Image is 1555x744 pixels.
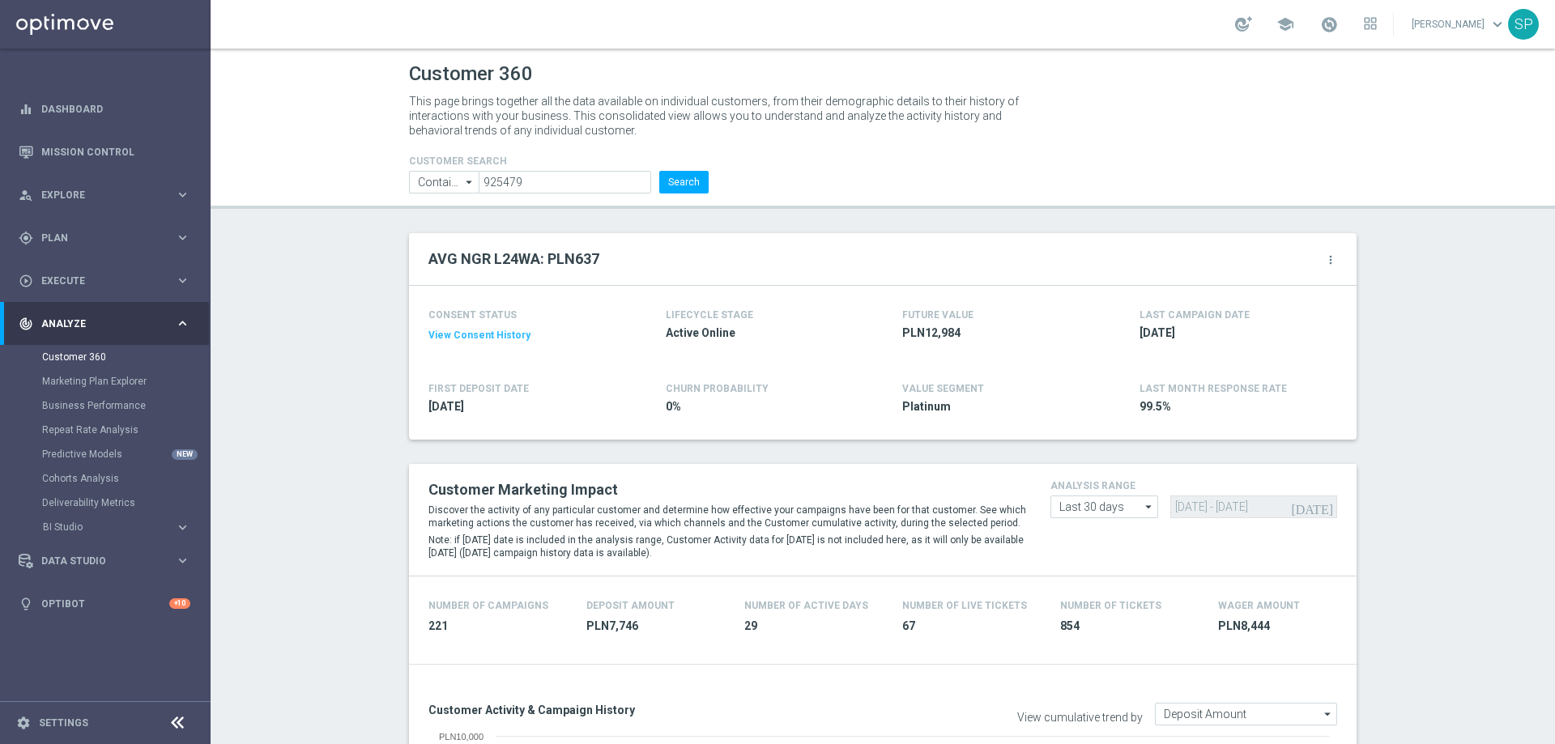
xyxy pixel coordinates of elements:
[666,383,769,394] span: CHURN PROBABILITY
[1060,600,1161,611] h4: Number Of Tickets
[428,504,1026,529] p: Discover the activity of any particular customer and determine how effective your campaigns have ...
[18,146,191,159] button: Mission Control
[42,442,209,466] div: Predictive Models
[19,554,175,568] div: Data Studio
[19,274,175,288] div: Execute
[902,325,1092,341] span: PLN12,984
[1017,711,1143,725] label: View cumulative trend by
[428,309,618,321] h4: CONSENT STATUS
[1140,309,1250,321] h4: LAST CAMPAIGN DATE
[42,393,209,418] div: Business Performance
[1050,495,1158,518] input: Last 30 days
[19,231,33,245] i: gps_fixed
[41,319,175,329] span: Analyze
[18,555,191,568] button: Data Studio keyboard_arrow_right
[19,274,33,288] i: play_circle_outline
[42,345,209,369] div: Customer 360
[428,383,529,394] h4: FIRST DEPOSIT DATE
[428,703,871,717] h3: Customer Activity & Campaign History
[666,399,855,415] span: 0%
[428,399,618,415] span: 2015-06-12
[428,534,1026,559] p: Note: if [DATE] date is included in the analysis range, Customer Activity data for [DATE] is not ...
[409,62,1357,86] h1: Customer 360
[1276,15,1294,33] span: school
[18,103,191,116] div: equalizer Dashboard
[19,87,190,130] div: Dashboard
[428,329,530,342] button: View Consent History
[39,718,88,728] a: Settings
[42,351,168,363] a: Customer 360
[744,619,883,634] span: 29
[18,597,191,610] button: lightbulb Optibot +10
[19,130,190,173] div: Mission Control
[902,619,1041,634] span: 67
[409,155,709,167] h4: CUSTOMER SEARCH
[1050,480,1337,491] h4: analysis range
[744,600,868,611] h4: Number of Active Days
[1140,399,1329,415] span: 99.5%
[409,171,479,193] input: Contains
[902,399,1092,415] span: Platinum
[42,491,209,515] div: Deliverability Metrics
[42,496,168,509] a: Deliverability Metrics
[42,369,209,393] div: Marketing Plan Explorer
[41,556,175,566] span: Data Studio
[19,597,33,611] i: lightbulb
[18,317,191,330] button: track_changes Analyze keyboard_arrow_right
[1489,15,1506,33] span: keyboard_arrow_down
[175,230,190,245] i: keyboard_arrow_right
[666,309,753,321] h4: LIFECYCLE STAGE
[18,189,191,202] button: person_search Explore keyboard_arrow_right
[666,325,855,341] span: Active Online
[41,87,190,130] a: Dashboard
[586,600,675,611] h4: Deposit Amount
[41,233,175,243] span: Plan
[42,448,168,461] a: Predictive Models
[19,188,175,202] div: Explore
[1410,12,1508,36] a: [PERSON_NAME]keyboard_arrow_down
[1218,600,1300,611] h4: Wager Amount
[1140,325,1329,341] span: 2025-08-11
[19,102,33,117] i: equalizer
[175,520,190,535] i: keyboard_arrow_right
[18,232,191,244] button: gps_fixed Plan keyboard_arrow_right
[175,553,190,568] i: keyboard_arrow_right
[19,582,190,625] div: Optibot
[1324,253,1337,266] i: more_vert
[43,522,175,532] div: BI Studio
[19,317,175,331] div: Analyze
[175,273,190,288] i: keyboard_arrow_right
[42,521,191,534] button: BI Studio keyboard_arrow_right
[1320,704,1336,725] i: arrow_drop_down
[42,466,209,491] div: Cohorts Analysis
[18,274,191,287] button: play_circle_outline Execute keyboard_arrow_right
[19,188,33,202] i: person_search
[19,231,175,245] div: Plan
[586,619,725,634] span: PLN7,746
[1140,383,1287,394] span: LAST MONTH RESPONSE RATE
[902,383,984,394] h4: VALUE SEGMENT
[659,171,709,193] button: Search
[1141,496,1157,517] i: arrow_drop_down
[42,472,168,485] a: Cohorts Analysis
[428,600,548,611] h4: Number of Campaigns
[42,515,209,539] div: BI Studio
[1155,703,1337,725] input: Deposit Amount
[462,172,478,193] i: arrow_drop_down
[479,171,651,193] input: Enter CID, Email, name or phone
[172,449,198,460] div: NEW
[42,399,168,412] a: Business Performance
[42,375,168,388] a: Marketing Plan Explorer
[41,190,175,200] span: Explore
[169,598,190,609] div: +10
[428,249,599,269] h2: AVG NGR L24WA: PLN637
[41,276,175,286] span: Execute
[43,522,159,532] span: BI Studio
